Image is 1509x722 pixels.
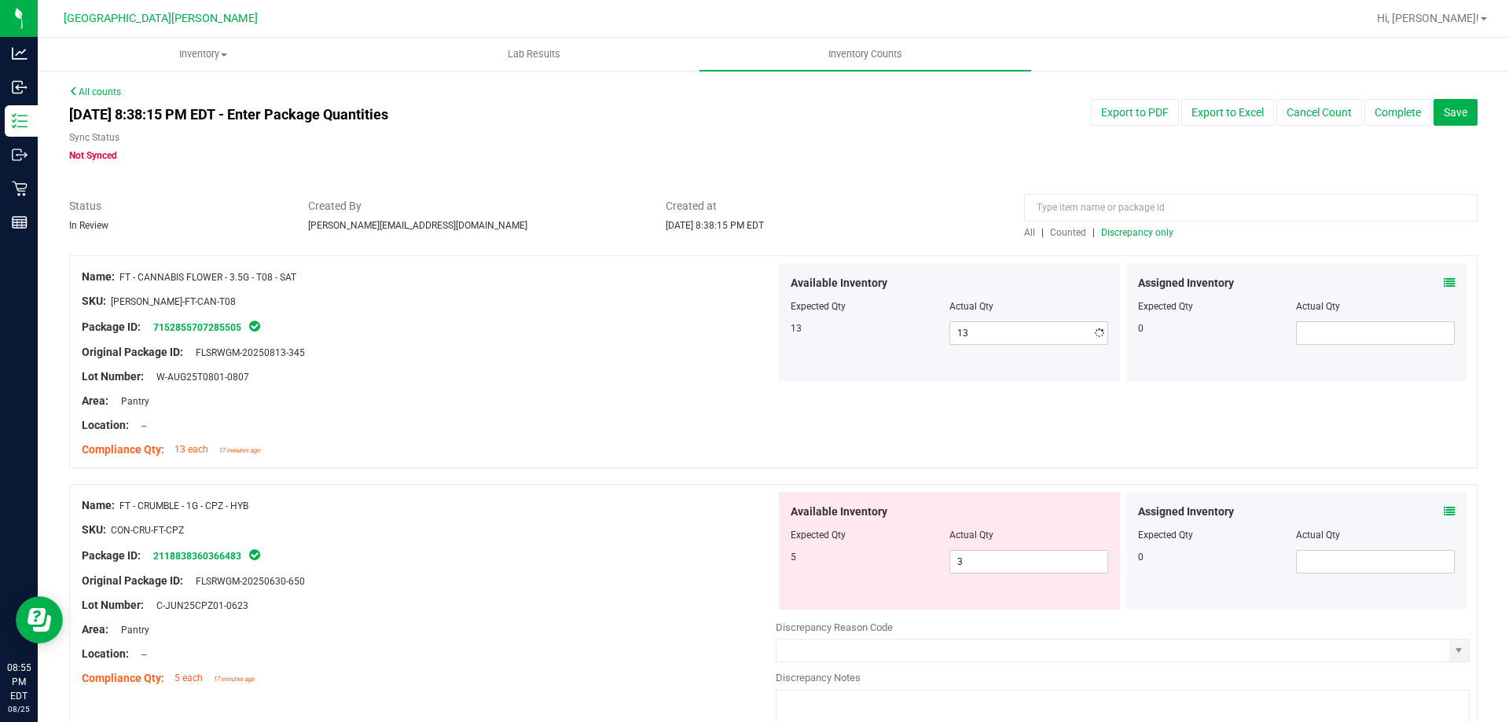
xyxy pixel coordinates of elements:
span: In Sync [248,318,262,334]
inline-svg: Inventory [12,113,28,129]
span: In Review [69,220,108,231]
span: [GEOGRAPHIC_DATA][PERSON_NAME] [64,12,258,25]
label: Sync Status [69,130,119,145]
div: Actual Qty [1296,528,1455,542]
div: Discrepancy Notes [776,670,1470,686]
a: Inventory Counts [699,38,1030,71]
a: Inventory [38,38,369,71]
span: Compliance Qty: [82,672,164,684]
span: Original Package ID: [82,574,183,587]
div: Actual Qty [1296,299,1455,313]
span: Lot Number: [82,370,144,383]
span: SKU: [82,523,106,536]
inline-svg: Analytics [12,46,28,61]
span: Lab Results [486,47,582,61]
div: 0 [1138,550,1297,564]
input: 13 [950,322,1107,344]
span: Discrepancy only [1101,227,1173,238]
span: Area: [82,394,108,407]
inline-svg: Inbound [12,79,28,95]
span: Pantry [113,625,149,636]
span: Save [1444,106,1467,119]
button: Save [1434,99,1478,126]
span: Inventory [39,47,368,61]
span: Status [69,198,285,214]
a: Lab Results [369,38,699,71]
span: FLSRWGM-20250813-345 [188,347,305,358]
iframe: Resource center [16,596,63,643]
span: [DATE] 8:38:15 PM EDT [666,220,764,231]
span: Assigned Inventory [1138,504,1234,520]
button: Cancel Count [1276,99,1362,126]
span: 17 minutes ago [218,447,260,454]
span: W-AUG25T0801-0807 [149,372,249,383]
inline-svg: Reports [12,214,28,230]
span: Actual Qty [949,301,993,312]
inline-svg: Retail [12,181,28,196]
span: 17 minutes ago [213,676,255,683]
span: Location: [82,647,129,660]
span: select [1449,640,1469,662]
span: 13 each [174,444,208,455]
span: -- [134,649,146,660]
span: CON-CRU-FT-CPZ [111,525,184,536]
span: SKU: [82,295,106,307]
div: Expected Qty [1138,299,1297,313]
span: | [1041,227,1044,238]
span: Area: [82,623,108,636]
span: | [1092,227,1095,238]
button: Export to PDF [1091,99,1179,126]
span: 5 each [174,673,203,684]
span: FLSRWGM-20250630-650 [188,576,305,587]
span: [PERSON_NAME]-FT-CAN-T08 [111,296,236,307]
span: FT - CRUMBLE - 1G - CPZ - HYB [119,500,248,511]
a: Discrepancy only [1097,227,1173,238]
span: Actual Qty [949,530,993,541]
span: Name: [82,270,115,283]
span: Discrepancy Reason Code [776,621,893,633]
span: C-JUN25CPZ01-0623 [149,600,248,611]
span: Available Inventory [791,504,887,520]
span: Available Inventory [791,275,887,291]
span: Not Synced [69,150,117,161]
span: 5 [791,552,796,563]
span: Original Package ID: [82,346,183,358]
span: Counted [1050,227,1086,238]
span: Assigned Inventory [1138,275,1234,291]
a: All [1024,227,1041,238]
button: Export to Excel [1181,99,1274,126]
span: Lot Number: [82,599,144,611]
span: In Sync [248,547,262,563]
span: 13 [791,323,802,334]
a: All counts [69,86,121,97]
a: Counted [1046,227,1092,238]
div: Expected Qty [1138,528,1297,542]
span: Expected Qty [791,301,846,312]
button: Complete [1364,99,1431,126]
span: Package ID: [82,321,141,333]
span: Name: [82,499,115,511]
a: 7152855707285505 [153,322,241,333]
span: All [1024,227,1035,238]
p: 08/25 [7,703,31,715]
span: Created By [308,198,643,214]
span: FT - CANNABIS FLOWER - 3.5G - T08 - SAT [119,272,296,283]
span: Expected Qty [791,530,846,541]
h4: [DATE] 8:38:15 PM EDT - Enter Package Quantities [69,107,881,123]
div: 0 [1138,321,1297,335]
p: 08:55 PM EDT [7,661,31,703]
span: -- [134,420,146,431]
input: 3 [950,551,1107,573]
span: Compliance Qty: [82,443,164,456]
inline-svg: Outbound [12,147,28,163]
span: [PERSON_NAME][EMAIL_ADDRESS][DOMAIN_NAME] [308,220,527,231]
a: 2118838360366483 [153,551,241,562]
span: Package ID: [82,549,141,562]
span: Created at [666,198,1000,214]
span: Hi, [PERSON_NAME]! [1377,12,1479,24]
input: Type item name or package id [1024,194,1478,222]
span: Pantry [113,396,149,407]
span: Location: [82,419,129,431]
span: Inventory Counts [807,47,923,61]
